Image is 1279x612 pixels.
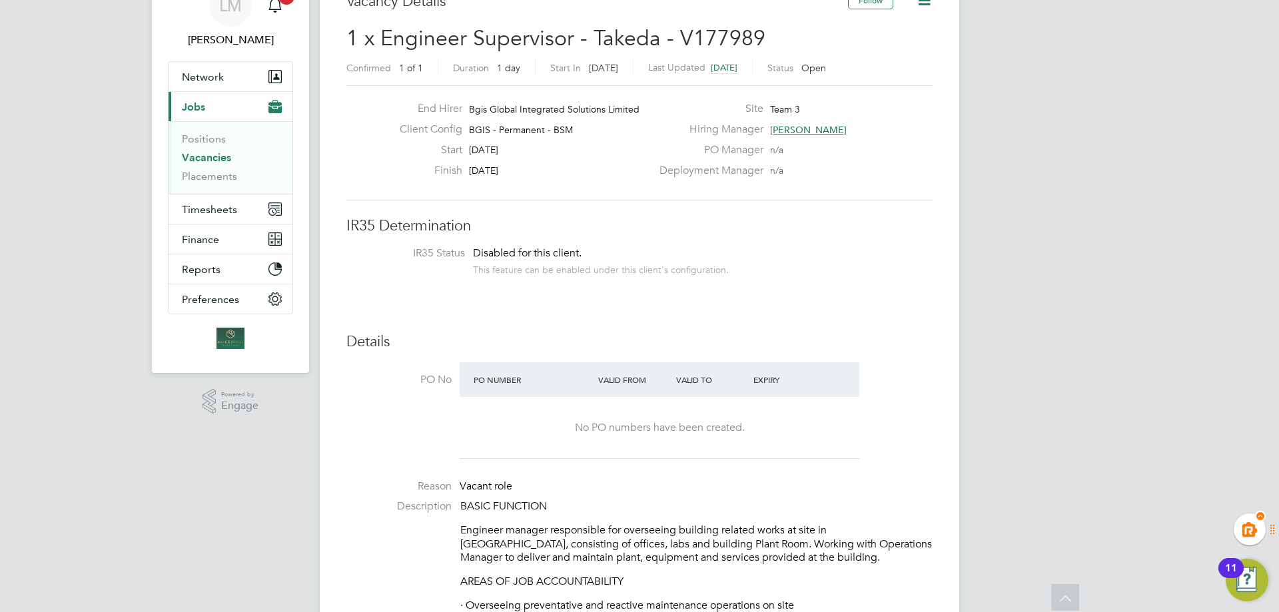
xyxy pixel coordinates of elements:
[346,332,933,352] h3: Details
[182,133,226,145] a: Positions
[169,62,292,91] button: Network
[169,121,292,194] div: Jobs
[221,400,258,412] span: Engage
[182,151,231,164] a: Vacancies
[473,421,846,435] div: No PO numbers have been created.
[168,328,293,349] a: Go to home page
[470,368,595,392] div: PO Number
[169,284,292,314] button: Preferences
[1226,559,1268,601] button: Open Resource Center, 11 new notifications
[182,71,224,83] span: Network
[169,224,292,254] button: Finance
[460,479,512,493] span: Vacant role
[770,164,783,176] span: n/a
[750,368,828,392] div: Expiry
[453,62,489,74] label: Duration
[346,25,765,51] span: 1 x Engineer Supervisor - Takeda - V177989
[168,32,293,48] span: Lucas Maxwell
[770,124,847,136] span: [PERSON_NAME]
[589,62,618,74] span: [DATE]
[182,263,220,276] span: Reports
[389,143,462,157] label: Start
[182,233,219,246] span: Finance
[770,103,800,115] span: Team 3
[360,246,465,260] label: IR35 Status
[770,144,783,156] span: n/a
[182,101,205,113] span: Jobs
[711,62,737,73] span: [DATE]
[216,328,244,349] img: aliceroserecruitment-logo-retina.png
[346,479,452,493] label: Reason
[182,170,237,182] a: Placements
[389,102,462,116] label: End Hirer
[767,62,793,74] label: Status
[346,62,391,74] label: Confirmed
[550,62,581,74] label: Start In
[651,164,763,178] label: Deployment Manager
[651,143,763,157] label: PO Manager
[673,368,751,392] div: Valid To
[469,144,498,156] span: [DATE]
[346,216,933,236] h3: IR35 Determination
[389,164,462,178] label: Finish
[469,164,498,176] span: [DATE]
[1225,568,1237,585] div: 11
[460,523,933,565] p: Engineer manager responsible for overseeing building related works at site in [GEOGRAPHIC_DATA], ...
[460,575,933,589] p: AREAS OF JOB ACCOUNTABILITY
[648,61,705,73] label: Last Updated
[497,62,520,74] span: 1 day
[595,368,673,392] div: Valid From
[460,499,933,513] p: BASIC FUNCTION
[473,246,582,260] span: Disabled for this client.
[346,499,452,513] label: Description
[203,389,259,414] a: Powered byEngage
[169,194,292,224] button: Timesheets
[469,103,639,115] span: Bgis Global Integrated Solutions Limited
[346,373,452,387] label: PO No
[651,102,763,116] label: Site
[169,92,292,121] button: Jobs
[473,260,729,276] div: This feature can be enabled under this client's configuration.
[182,203,237,216] span: Timesheets
[221,389,258,400] span: Powered by
[469,124,573,136] span: BGIS - Permanent - BSM
[801,62,826,74] span: Open
[399,62,423,74] span: 1 of 1
[169,254,292,284] button: Reports
[389,123,462,137] label: Client Config
[651,123,763,137] label: Hiring Manager
[182,293,239,306] span: Preferences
